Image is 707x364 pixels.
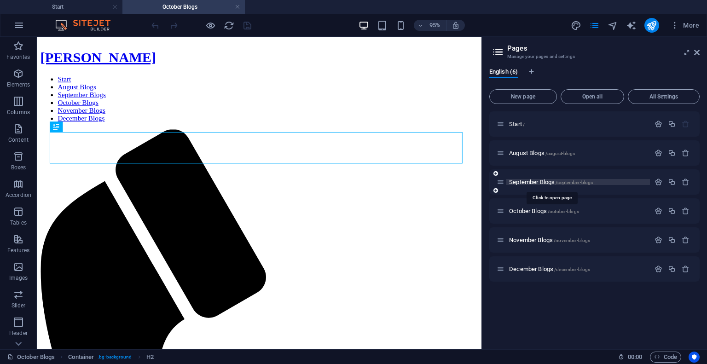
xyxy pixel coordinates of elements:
[682,149,690,157] div: Remove
[7,247,29,254] p: Features
[561,89,624,104] button: Open all
[509,150,575,156] span: Click to open page
[554,238,590,243] span: /november-blogs
[655,236,662,244] div: Settings
[493,94,553,99] span: New page
[689,352,700,363] button: Usercentrics
[428,20,442,31] h6: 95%
[9,329,28,337] p: Header
[668,236,676,244] div: Duplicate
[509,121,525,127] span: Click to open page
[7,352,55,363] a: Click to cancel selection. Double-click to open Pages
[571,20,581,31] i: Design (Ctrl+Alt+Y)
[8,136,29,144] p: Content
[12,302,26,309] p: Slider
[655,207,662,215] div: Settings
[650,352,681,363] button: Code
[655,265,662,273] div: Settings
[626,20,637,31] button: text_generator
[628,89,700,104] button: All Settings
[7,109,30,116] p: Columns
[628,352,642,363] span: 00 00
[509,266,590,272] span: Click to open page
[668,178,676,186] div: Duplicate
[589,20,600,31] button: pages
[507,44,700,52] h2: Pages
[9,274,28,282] p: Images
[608,20,618,31] i: Navigator
[666,18,703,33] button: More
[506,237,650,243] div: November Blogs/november-blogs
[68,352,154,363] nav: breadcrumb
[506,121,650,127] div: Start/
[655,178,662,186] div: Settings
[122,2,245,12] h4: October Blogs
[506,150,650,156] div: August Blogs/august-blogs
[682,236,690,244] div: Remove
[489,68,700,86] div: Language Tabs
[632,94,695,99] span: All Settings
[682,207,690,215] div: Remove
[98,352,132,363] span: . bg-background
[565,94,620,99] span: Open all
[556,180,593,185] span: /september-blogs
[146,352,154,363] span: Click to select. Double-click to edit
[523,122,525,127] span: /
[452,21,460,29] i: On resize automatically adjust zoom level to fit chosen device.
[589,20,600,31] i: Pages (Ctrl+Alt+S)
[7,81,30,88] p: Elements
[682,265,690,273] div: Remove
[68,352,94,363] span: Click to select. Double-click to edit
[507,52,681,61] h3: Manage your pages and settings
[509,237,590,243] span: Click to open page
[668,265,676,273] div: Duplicate
[414,20,446,31] button: 95%
[682,120,690,128] div: The startpage cannot be deleted
[668,207,676,215] div: Duplicate
[545,151,575,156] span: /august-blogs
[37,37,481,349] iframe: To enrich screen reader interactions, please activate Accessibility in Grammarly extension settings
[655,120,662,128] div: Settings
[626,20,637,31] i: AI Writer
[489,66,518,79] span: English (6)
[509,208,579,214] span: Click to open page
[655,149,662,157] div: Settings
[6,191,31,199] p: Accordion
[682,178,690,186] div: Remove
[489,89,557,104] button: New page
[644,18,659,33] button: publish
[509,179,593,185] span: September Blogs
[10,219,27,226] p: Tables
[608,20,619,31] button: navigator
[634,353,636,360] span: :
[618,352,643,363] h6: Session time
[571,20,582,31] button: design
[548,209,579,214] span: /october-blogs
[506,266,650,272] div: December Blogs/december-blogs
[668,120,676,128] div: Duplicate
[554,267,590,272] span: /december-blogs
[11,164,26,171] p: Boxes
[6,53,30,61] p: Favorites
[670,21,699,30] span: More
[646,20,657,31] i: Publish
[506,179,650,185] div: September Blogs/september-blogs
[654,352,677,363] span: Code
[668,149,676,157] div: Duplicate
[506,208,650,214] div: October Blogs/october-blogs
